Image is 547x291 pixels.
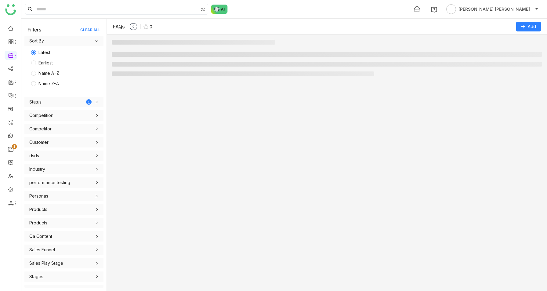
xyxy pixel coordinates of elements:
img: ask-buddy-normal.svg [211,5,228,14]
div: 1 [86,99,92,105]
span: 0 [130,23,137,30]
div: Qa Content [29,233,52,240]
div: performance testing [24,177,103,188]
div: performance testing [29,179,70,186]
span: Name Z-A [36,80,61,87]
img: logo [5,4,16,15]
div: Sales Funnel [24,245,103,255]
div: Products [24,218,103,228]
div: Stages [29,273,43,280]
div: Products [29,206,47,213]
div: Sales Funnel [29,246,55,253]
div: Qa Content [24,231,103,242]
span: Earliest [36,60,55,66]
div: Personas [24,191,103,201]
div: Industry [24,164,103,174]
div: Sales Play Stage [29,260,63,267]
div: Competitor [29,125,52,132]
div: dsds [24,151,103,161]
nz-badge-sup: 1 [12,144,17,149]
img: avatar [446,4,456,14]
div: Personas [29,193,48,199]
span: Name A-Z [36,70,62,77]
div: Sales Play Stage [24,258,103,268]
img: search-type.svg [201,7,205,12]
p: 1 [13,144,16,150]
span: Add [528,23,536,30]
div: Stages [24,271,103,282]
div: Status1 [24,97,103,107]
div: dsds [29,152,39,159]
div: FAQs [113,24,125,30]
div: Competition [24,110,103,121]
img: help.svg [431,7,437,13]
div: Products [29,220,47,226]
div: Competitor [24,124,103,134]
img: favourite.svg [143,24,148,29]
span: Latest [36,49,53,56]
div: Industry [29,166,45,173]
div: Sort By [24,36,103,46]
div: CLEAR ALL [80,27,100,32]
span: [PERSON_NAME] [PERSON_NAME] [458,6,530,13]
div: Customer [29,139,49,146]
span: Sort By [29,38,99,44]
button: [PERSON_NAME] [PERSON_NAME] [445,4,540,14]
div: Filters [27,27,42,33]
button: Add [516,22,541,31]
div: Customer [24,137,103,147]
div: Products [24,204,103,215]
span: 0 [150,24,152,29]
div: Status [29,99,42,105]
div: Competition [29,112,53,119]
